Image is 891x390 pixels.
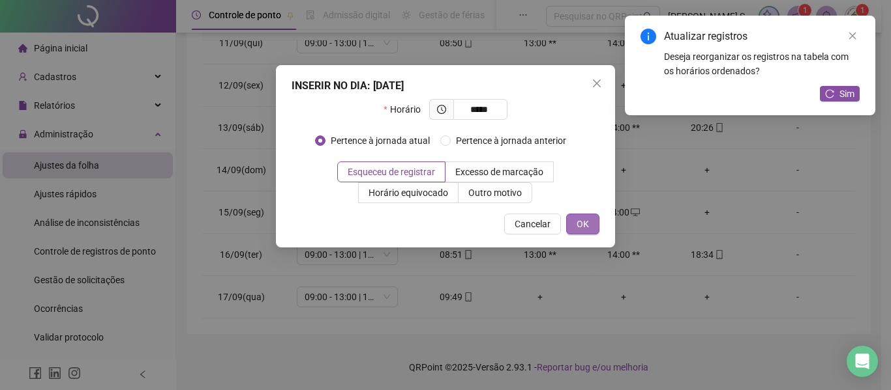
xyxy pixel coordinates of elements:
[437,105,446,114] span: clock-circle
[847,346,878,377] div: Open Intercom Messenger
[451,133,571,148] span: Pertence à jornada anterior
[292,78,599,94] div: INSERIR NO DIA : [DATE]
[468,188,522,198] span: Outro motivo
[641,29,656,44] span: info-circle
[820,86,860,102] button: Sim
[577,217,589,231] span: OK
[369,188,448,198] span: Horário equivocado
[504,214,561,234] button: Cancelar
[325,133,435,148] span: Pertence à jornada atual
[825,89,834,98] span: reload
[566,214,599,234] button: OK
[586,73,607,94] button: Close
[455,167,543,177] span: Excesso de marcação
[384,99,429,120] label: Horário
[664,49,860,78] div: Deseja reorganizar os registros na tabela com os horários ordenados?
[664,29,860,44] div: Atualizar registros
[515,217,551,231] span: Cancelar
[348,167,435,177] span: Esqueceu de registrar
[845,29,860,43] a: Close
[848,31,857,40] span: close
[839,87,854,101] span: Sim
[592,78,602,89] span: close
